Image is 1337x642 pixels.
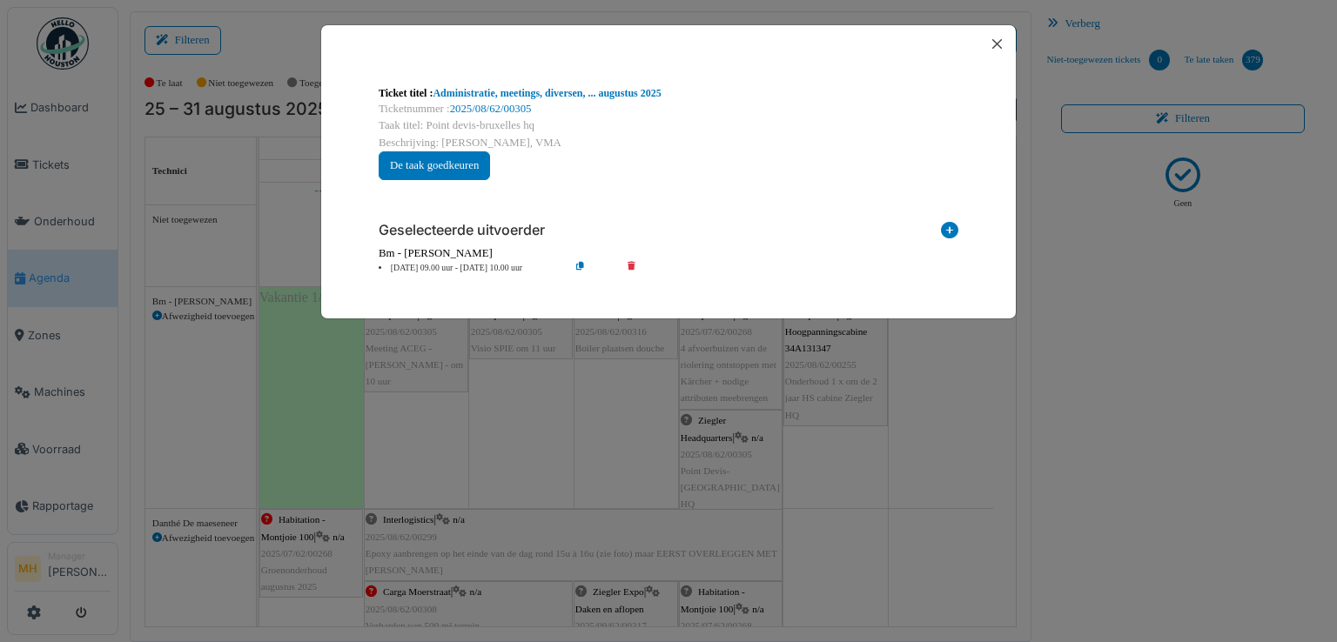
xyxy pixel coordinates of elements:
div: Taak titel: Point devis-bruxelles hq [379,117,958,134]
li: [DATE] 09.00 uur - [DATE] 10.00 uur [370,262,569,275]
h6: Geselecteerde uitvoerder [379,222,545,238]
button: Close [985,32,1009,56]
i: Toevoegen [941,222,958,245]
div: Beschrijving: [PERSON_NAME], VMA [379,135,958,151]
button: De taak goedkeuren [379,151,490,180]
div: Ticketnummer : [379,101,958,117]
div: Bm - [PERSON_NAME] [379,245,958,262]
a: 2025/08/62/00305 [450,103,532,115]
div: Ticket titel : [379,85,958,101]
a: Administratie, meetings, diversen, ... augustus 2025 [433,87,661,99]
